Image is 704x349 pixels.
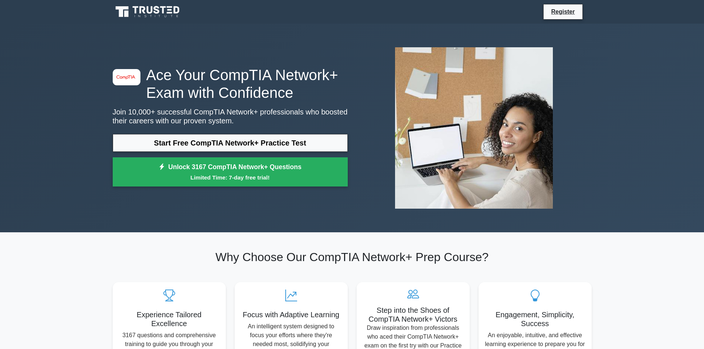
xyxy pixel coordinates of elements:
[113,250,592,264] h2: Why Choose Our CompTIA Network+ Prep Course?
[113,107,348,125] p: Join 10,000+ successful CompTIA Network+ professionals who boosted their careers with our proven ...
[113,157,348,187] a: Unlock 3167 CompTIA Network+ QuestionsLimited Time: 7-day free trial!
[241,310,342,319] h5: Focus with Adaptive Learning
[119,310,220,328] h5: Experience Tailored Excellence
[113,134,348,152] a: Start Free CompTIA Network+ Practice Test
[363,306,464,324] h5: Step into the Shoes of CompTIA Network+ Victors
[122,173,339,182] small: Limited Time: 7-day free trial!
[547,7,579,16] a: Register
[484,310,586,328] h5: Engagement, Simplicity, Success
[113,66,348,102] h1: Ace Your CompTIA Network+ Exam with Confidence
